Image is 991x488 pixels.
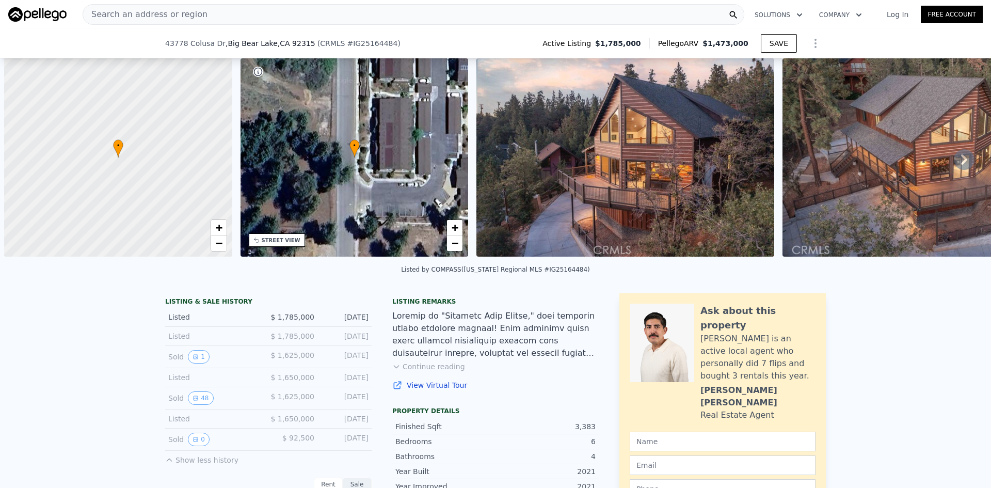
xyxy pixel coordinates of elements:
[476,58,774,257] img: Sale: 167242025 Parcel: 14736683
[811,6,870,24] button: Company
[401,266,590,273] div: Listed by COMPASS ([US_STATE] Regional MLS #IG25164484)
[168,391,260,405] div: Sold
[215,237,222,249] span: −
[323,350,369,364] div: [DATE]
[349,141,360,150] span: •
[395,466,495,477] div: Year Built
[746,6,811,24] button: Solutions
[165,38,226,49] span: 43778 Colusa Dr
[392,380,599,390] a: View Virtual Tour
[188,433,210,446] button: View historical data
[83,8,207,21] span: Search an address or region
[323,433,369,446] div: [DATE]
[658,38,703,49] span: Pellego ARV
[447,220,462,235] a: Zoom in
[630,432,816,451] input: Name
[226,38,315,49] span: , Big Bear Lake
[452,221,458,234] span: +
[211,220,227,235] a: Zoom in
[113,139,123,158] div: •
[168,433,260,446] div: Sold
[270,415,314,423] span: $ 1,650,000
[188,350,210,364] button: View historical data
[702,39,748,48] span: $1,473,000
[211,235,227,251] a: Zoom out
[113,141,123,150] span: •
[262,237,300,244] div: STREET VIEW
[270,351,314,359] span: $ 1,625,000
[495,436,596,447] div: 6
[168,414,260,424] div: Listed
[168,372,260,383] div: Listed
[349,139,360,158] div: •
[282,434,314,442] span: $ 92,500
[8,7,67,22] img: Pellego
[700,409,774,421] div: Real Estate Agent
[447,235,462,251] a: Zoom out
[495,466,596,477] div: 2021
[188,391,213,405] button: View historical data
[700,384,816,409] div: [PERSON_NAME] [PERSON_NAME]
[805,33,826,54] button: Show Options
[874,9,921,20] a: Log In
[395,451,495,462] div: Bathrooms
[495,421,596,432] div: 3,383
[320,39,345,48] span: CRMLS
[761,34,797,53] button: SAVE
[392,407,599,415] div: Property details
[317,38,401,49] div: ( )
[630,455,816,475] input: Email
[595,38,641,49] span: $1,785,000
[165,451,238,465] button: Show less history
[392,297,599,306] div: Listing remarks
[392,310,599,359] div: Loremip do "Sitametc Adip Elitse," doei temporin utlabo etdolore magnaal! Enim adminimv quisn exe...
[168,350,260,364] div: Sold
[168,312,260,322] div: Listed
[270,313,314,321] span: $ 1,785,000
[542,38,595,49] span: Active Listing
[323,372,369,383] div: [DATE]
[323,312,369,322] div: [DATE]
[395,436,495,447] div: Bedrooms
[921,6,983,23] a: Free Account
[215,221,222,234] span: +
[495,451,596,462] div: 4
[165,297,372,308] div: LISTING & SALE HISTORY
[323,331,369,341] div: [DATE]
[270,392,314,401] span: $ 1,625,000
[700,304,816,333] div: Ask about this property
[347,39,397,48] span: # IG25164484
[168,331,260,341] div: Listed
[323,414,369,424] div: [DATE]
[700,333,816,382] div: [PERSON_NAME] is an active local agent who personally did 7 flips and bought 3 rentals this year.
[278,39,315,48] span: , CA 92315
[323,391,369,405] div: [DATE]
[452,237,458,249] span: −
[395,421,495,432] div: Finished Sqft
[270,373,314,382] span: $ 1,650,000
[392,361,465,372] button: Continue reading
[270,332,314,340] span: $ 1,785,000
